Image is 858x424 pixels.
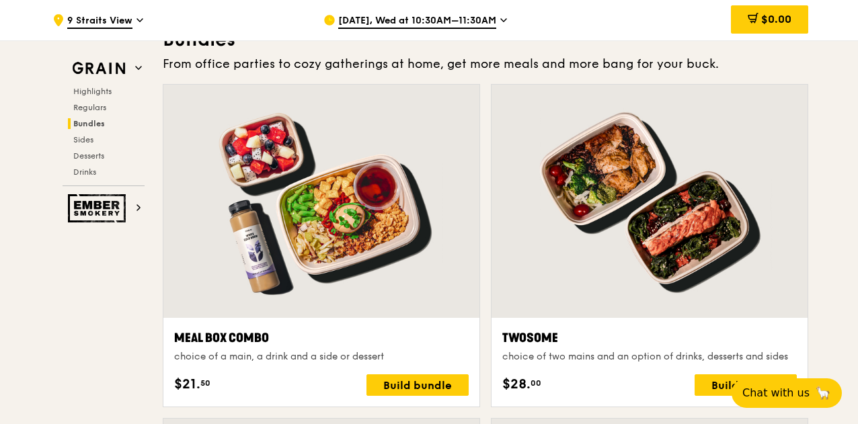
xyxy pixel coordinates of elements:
[174,329,469,347] div: Meal Box Combo
[73,135,93,144] span: Sides
[73,119,105,128] span: Bundles
[695,374,797,396] div: Build bundle
[68,194,130,222] img: Ember Smokery web logo
[174,374,200,394] span: $21.
[502,329,797,347] div: Twosome
[73,87,112,96] span: Highlights
[174,350,469,364] div: choice of a main, a drink and a side or dessert
[68,56,130,81] img: Grain web logo
[502,374,531,394] span: $28.
[502,350,797,364] div: choice of two mains and an option of drinks, desserts and sides
[742,385,810,401] span: Chat with us
[73,151,104,161] span: Desserts
[73,103,106,112] span: Regulars
[338,14,496,29] span: [DATE], Wed at 10:30AM–11:30AM
[163,54,808,73] div: From office parties to cozy gatherings at home, get more meals and more bang for your buck.
[67,14,132,29] span: 9 Straits View
[732,378,842,408] button: Chat with us🦙
[73,167,96,177] span: Drinks
[366,374,469,396] div: Build bundle
[200,378,210,388] span: 50
[531,378,541,388] span: 00
[761,13,791,26] span: $0.00
[815,385,831,401] span: 🦙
